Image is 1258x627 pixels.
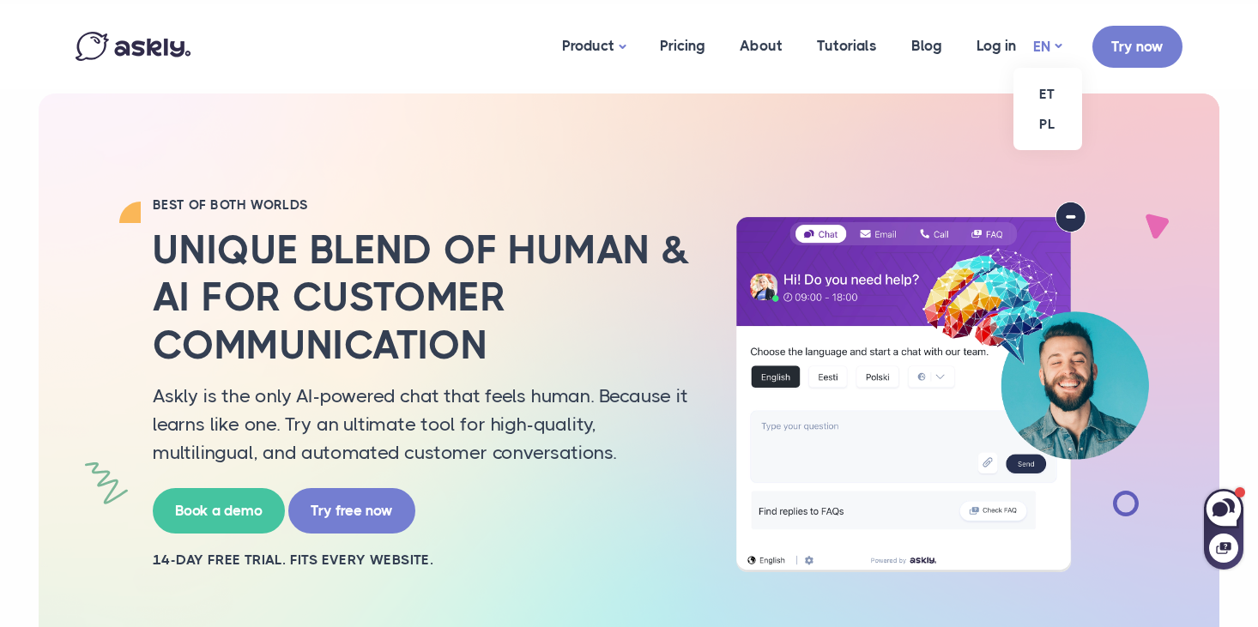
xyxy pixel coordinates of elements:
a: Product [545,4,643,89]
iframe: Askly chat [1202,485,1245,571]
a: Try free now [288,488,415,534]
a: Pricing [643,4,723,87]
a: Book a demo [153,488,285,534]
a: ET [1013,79,1082,109]
p: Askly is the only AI-powered chat that feels human. Because it learns like one. Try an ultimate t... [153,382,693,467]
img: AI multilingual chat [719,202,1165,572]
a: Log in [959,4,1033,87]
h2: BEST OF BOTH WORLDS [153,196,693,214]
a: Blog [894,4,959,87]
a: Try now [1092,26,1182,68]
a: Tutorials [800,4,894,87]
h2: Unique blend of human & AI for customer communication [153,226,693,369]
img: Askly [76,32,191,61]
a: EN [1033,34,1061,59]
h2: 14-day free trial. Fits every website. [153,551,693,570]
a: About [723,4,800,87]
a: PL [1013,109,1082,139]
